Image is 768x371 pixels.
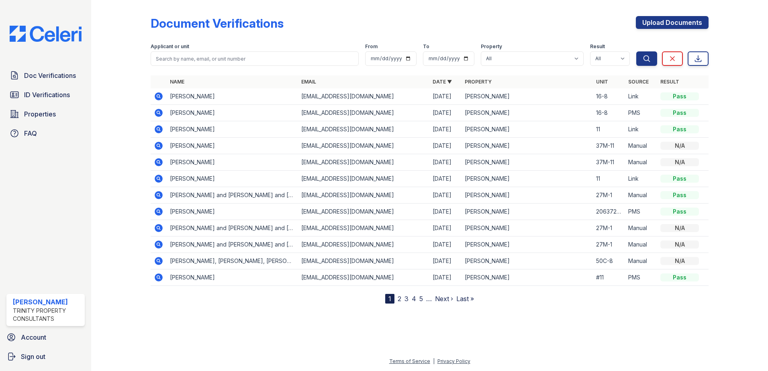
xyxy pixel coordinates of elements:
div: Pass [660,109,699,117]
div: Pass [660,191,699,199]
td: PMS [625,269,657,286]
div: N/A [660,257,699,265]
td: [EMAIL_ADDRESS][DOMAIN_NAME] [298,204,429,220]
td: 27M-1 [593,187,625,204]
div: Trinity Property Consultants [13,307,82,323]
td: Manual [625,253,657,269]
td: [PERSON_NAME] and [PERSON_NAME] and [PERSON_NAME] [167,220,298,236]
td: [DATE] [429,121,462,138]
span: Doc Verifications [24,71,76,80]
a: Properties [6,106,85,122]
td: 16-8 [593,105,625,121]
div: N/A [660,224,699,232]
td: 27M-1 [593,220,625,236]
input: Search by name, email, or unit number [151,51,359,66]
a: 3 [404,295,409,303]
a: ID Verifications [6,87,85,103]
td: [PERSON_NAME] and [PERSON_NAME] and [PERSON_NAME] [167,187,298,204]
td: [DATE] [429,187,462,204]
td: [PERSON_NAME] and [PERSON_NAME] and [PERSON_NAME] [167,236,298,253]
td: [PERSON_NAME] [462,236,593,253]
div: Pass [660,175,699,183]
a: Upload Documents [636,16,709,29]
td: [EMAIL_ADDRESS][DOMAIN_NAME] [298,187,429,204]
a: Doc Verifications [6,67,85,84]
div: Document Verifications [151,16,284,31]
td: [DATE] [429,269,462,286]
td: [PERSON_NAME] [462,171,593,187]
td: [PERSON_NAME] [167,171,298,187]
div: Pass [660,273,699,281]
td: [DATE] [429,154,462,171]
td: PMS [625,105,657,121]
td: [EMAIL_ADDRESS][DOMAIN_NAME] [298,220,429,236]
td: 37M-11 [593,154,625,171]
td: [EMAIL_ADDRESS][DOMAIN_NAME] [298,88,429,105]
td: [EMAIL_ADDRESS][DOMAIN_NAME] [298,154,429,171]
td: Link [625,121,657,138]
td: [PERSON_NAME] [462,187,593,204]
img: CE_Logo_Blue-a8612792a0a2168367f1c8372b55b34899dd931a85d93a1a3d3e32e68fde9ad4.png [3,26,88,42]
div: Pass [660,125,699,133]
div: N/A [660,142,699,150]
a: Name [170,79,184,85]
td: [PERSON_NAME], [PERSON_NAME], [PERSON_NAME], [PERSON_NAME] [167,253,298,269]
td: [PERSON_NAME] [167,121,298,138]
label: From [365,43,378,50]
td: [PERSON_NAME] [167,138,298,154]
a: Privacy Policy [437,358,470,364]
td: 27M-1 [593,236,625,253]
span: ID Verifications [24,90,70,100]
td: #11 [593,269,625,286]
td: [PERSON_NAME] [462,105,593,121]
td: [DATE] [429,220,462,236]
td: PMS [625,204,657,220]
label: Applicant or unit [151,43,189,50]
div: N/A [660,241,699,249]
td: [EMAIL_ADDRESS][DOMAIN_NAME] [298,171,429,187]
td: [PERSON_NAME] [462,220,593,236]
span: Sign out [21,352,45,361]
a: 5 [419,295,423,303]
td: [EMAIL_ADDRESS][DOMAIN_NAME] [298,253,429,269]
div: | [433,358,435,364]
td: [PERSON_NAME] [167,105,298,121]
a: Terms of Service [389,358,430,364]
a: Source [628,79,649,85]
td: [PERSON_NAME] [462,88,593,105]
td: 11 [593,171,625,187]
a: Date ▼ [433,79,452,85]
td: Manual [625,138,657,154]
td: [PERSON_NAME] [167,154,298,171]
td: Manual [625,154,657,171]
td: [PERSON_NAME] [462,138,593,154]
td: Manual [625,187,657,204]
div: Pass [660,92,699,100]
td: [DATE] [429,138,462,154]
td: [PERSON_NAME] [167,88,298,105]
a: Email [301,79,316,85]
a: Sign out [3,349,88,365]
a: FAQ [6,125,85,141]
td: [DATE] [429,88,462,105]
td: [DATE] [429,105,462,121]
a: Last » [456,295,474,303]
a: Result [660,79,679,85]
td: 50C-8 [593,253,625,269]
td: [EMAIL_ADDRESS][DOMAIN_NAME] [298,105,429,121]
a: 4 [412,295,416,303]
td: [EMAIL_ADDRESS][DOMAIN_NAME] [298,121,429,138]
a: Unit [596,79,608,85]
td: [PERSON_NAME] [462,204,593,220]
td: [EMAIL_ADDRESS][DOMAIN_NAME] [298,236,429,253]
td: 11 [593,121,625,138]
div: N/A [660,158,699,166]
td: [PERSON_NAME] [462,121,593,138]
label: Property [481,43,502,50]
td: [EMAIL_ADDRESS][DOMAIN_NAME] [298,269,429,286]
td: [PERSON_NAME] [462,154,593,171]
td: Link [625,171,657,187]
td: [PERSON_NAME] [462,269,593,286]
span: Account [21,332,46,342]
td: Link [625,88,657,105]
